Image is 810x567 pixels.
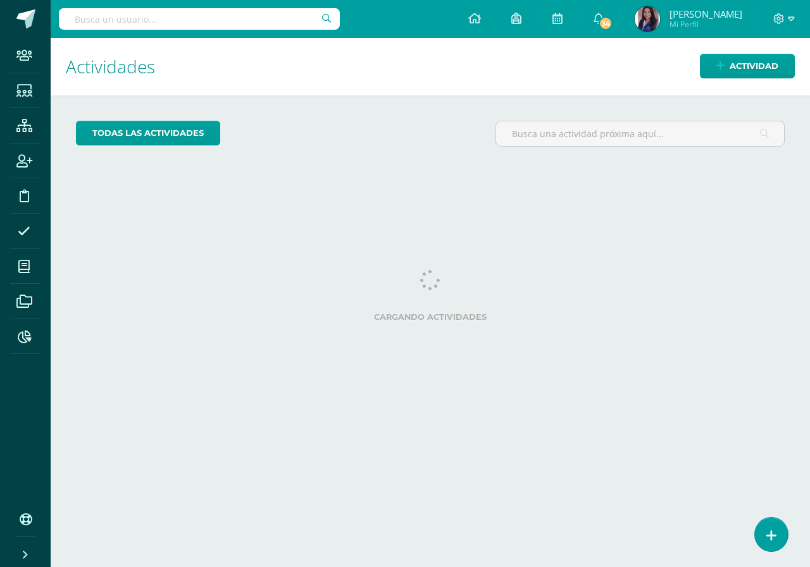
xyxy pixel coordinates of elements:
[599,16,613,30] span: 34
[76,121,220,145] a: todas las Actividades
[59,8,340,30] input: Busca un usuario...
[66,38,795,95] h1: Actividades
[670,19,742,30] span: Mi Perfil
[700,54,795,78] a: Actividad
[730,54,778,78] span: Actividad
[670,8,742,20] span: [PERSON_NAME]
[76,312,785,322] label: Cargando actividades
[496,121,784,146] input: Busca una actividad próxima aquí...
[635,6,660,32] img: b5d80ded1500ca1a2b706c8a61bc2387.png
